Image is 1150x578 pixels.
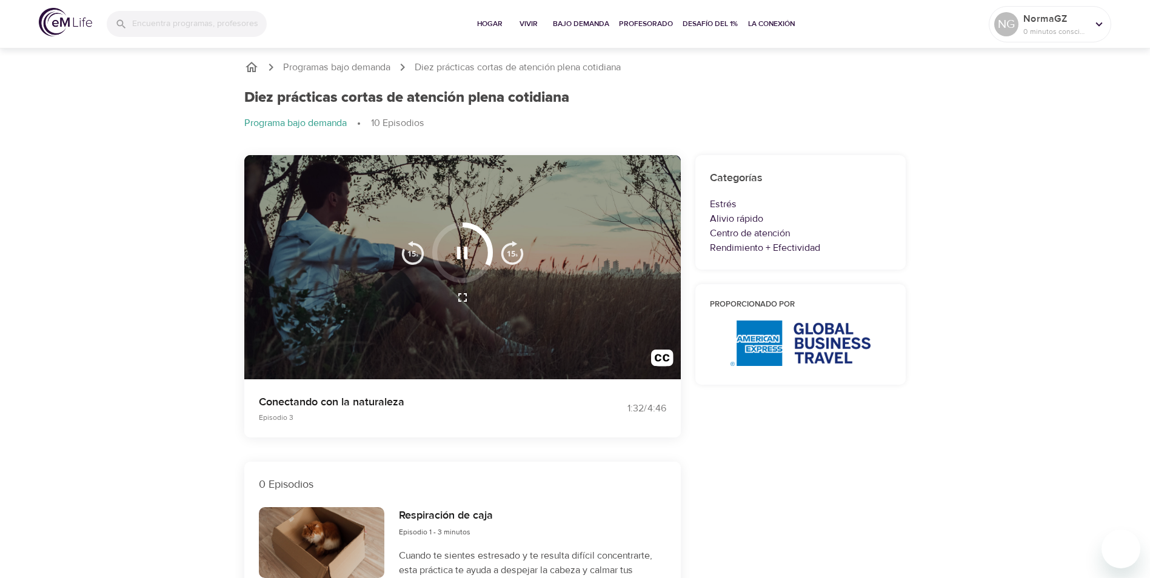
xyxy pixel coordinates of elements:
button: Transcript/Closed Captions (c) [644,342,681,379]
span: Hogar [475,18,504,30]
p: Rendimiento + Efectividad [710,241,892,255]
img: logotipo [39,8,92,36]
span: Desafío del 1% [683,18,738,30]
nav: pan rallado [244,60,906,75]
h1: Diez prácticas cortas de atención plena cotidiana [244,89,569,107]
img: 15s_prev.svg [401,241,425,265]
a: Programas bajo demanda [283,61,390,75]
span: Profesorado [619,18,673,30]
font: 4:46 [647,402,666,414]
iframe: Button to launch messaging window [1102,530,1140,568]
p: 0 minutos conscientes [1023,26,1088,37]
p: 0 Episodios [259,476,666,493]
p: Programa bajo demanda [244,116,347,130]
img: open_caption.svg [651,350,674,372]
p: Estrés [710,197,892,211]
font: 1:32 [627,402,644,414]
img: 15s_next.svg [500,241,524,265]
span: Episodio 1 - 3 minutos [399,527,470,537]
p: Centro de atención [710,226,892,241]
span: La conexión [748,18,795,30]
p: Alivio rápido [710,211,892,226]
div: NG [994,12,1018,36]
div: / [575,402,666,416]
p: Episodio 3 [259,412,561,423]
span: Vivir [514,18,543,30]
h6: Categorías [710,170,892,187]
nav: pan rallado [244,116,906,131]
p: Conectando con la naturaleza [259,394,561,410]
input: Encuentra programas, profesores, etc... [132,11,267,37]
h6: Respiración de caja [399,507,493,525]
p: NormaGZ [1023,12,1088,26]
p: 10 Episodios [371,116,424,130]
p: Diez prácticas cortas de atención plena cotidiana [415,61,621,75]
img: AmEx%20GBT%20logo.png [730,321,871,366]
span: Bajo demanda [553,18,609,30]
h6: Proporcionado por [710,299,892,311]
